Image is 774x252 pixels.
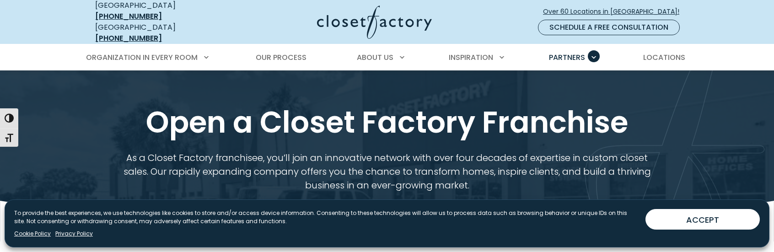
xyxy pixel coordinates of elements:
[538,20,680,35] a: Schedule a Free Consultation
[643,52,685,63] span: Locations
[14,209,638,225] p: To provide the best experiences, we use technologies like cookies to store and/or access device i...
[118,151,656,192] p: As a Closet Factory franchisee, you’ll join an innovative network with over four decades of exper...
[55,230,93,238] a: Privacy Policy
[543,7,687,16] span: Over 60 Locations in [GEOGRAPHIC_DATA]!
[93,105,681,140] h1: Open a Closet Factory Franchise
[80,45,694,70] nav: Primary Menu
[256,52,306,63] span: Our Process
[543,4,687,20] a: Over 60 Locations in [GEOGRAPHIC_DATA]!
[645,209,760,230] button: ACCEPT
[357,52,393,63] span: About Us
[95,22,228,44] div: [GEOGRAPHIC_DATA]
[549,52,585,63] span: Partners
[317,5,432,39] img: Closet Factory Logo
[86,52,198,63] span: Organization in Every Room
[14,230,51,238] a: Cookie Policy
[95,33,162,43] a: [PHONE_NUMBER]
[449,52,493,63] span: Inspiration
[95,11,162,21] a: [PHONE_NUMBER]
